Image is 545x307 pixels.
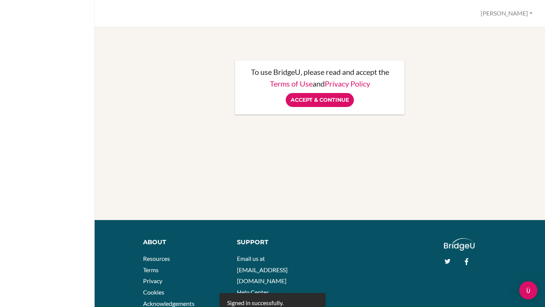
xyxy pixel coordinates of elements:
a: Cookies [143,288,164,296]
a: Terms [143,266,159,273]
button: [PERSON_NAME] [477,6,536,20]
a: Privacy Policy [325,79,370,88]
a: Email us at [EMAIL_ADDRESS][DOMAIN_NAME] [237,255,288,284]
a: Help Center [237,288,269,296]
p: and [243,80,397,87]
p: To use BridgeU, please read and accept the [243,68,397,76]
div: Support [237,238,314,247]
a: Resources [143,255,170,262]
a: Terms of Use [270,79,313,88]
img: logo_white@2x-f4f0deed5e89b7ecb1c2cc34c3e3d731f90f0f143d5ea2071677605dd97b5244.png [444,238,475,251]
a: Privacy [143,277,162,284]
div: Open Intercom Messenger [519,281,537,299]
input: Accept & Continue [286,93,354,107]
div: About [143,238,226,247]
